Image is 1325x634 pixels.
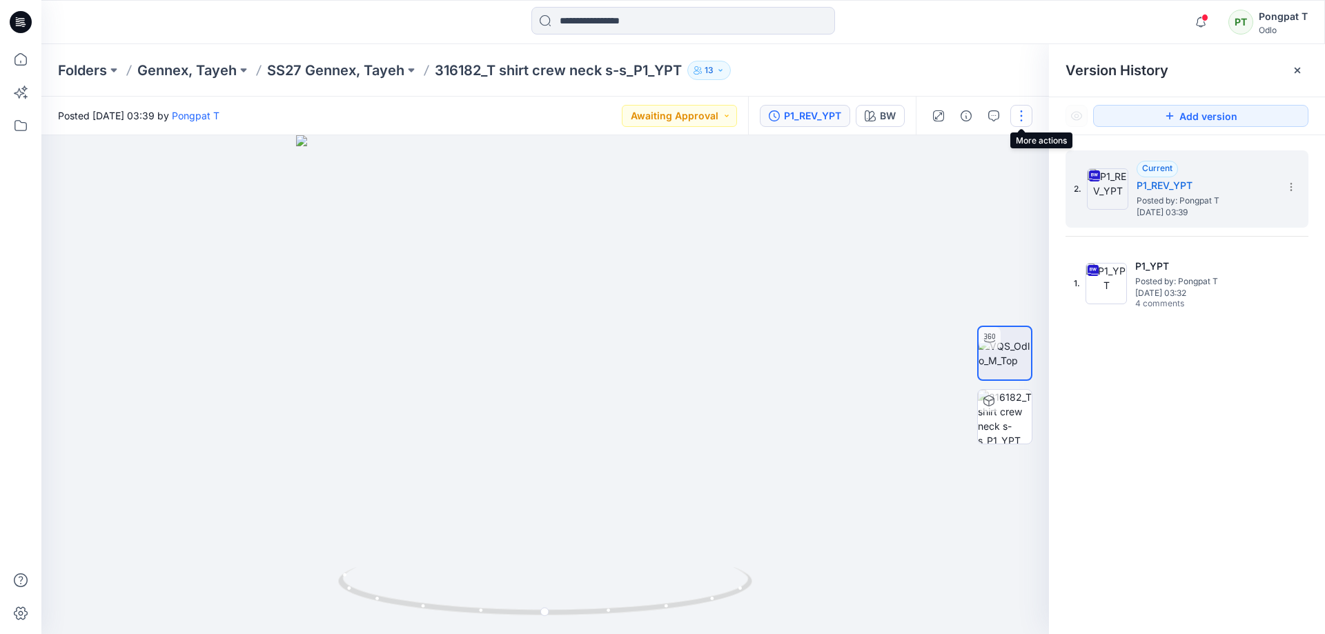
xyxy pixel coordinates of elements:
span: 2. [1074,183,1081,195]
a: Gennex, Tayeh [137,61,237,80]
button: BW [856,105,905,127]
img: 316182_T shirt crew neck s-s_P1_YPT BW [978,390,1032,444]
span: 4 comments [1135,299,1232,310]
p: 316182_T shirt crew neck s-s_P1_YPT [435,61,682,80]
span: Posted by: Pongpat T [1137,194,1275,208]
h5: P1_REV_YPT [1137,177,1275,194]
a: Folders [58,61,107,80]
button: Close [1292,65,1303,76]
button: Show Hidden Versions [1066,105,1088,127]
button: 13 [687,61,731,80]
span: 1. [1074,277,1080,290]
div: Pongpat T [1259,8,1308,25]
div: PT [1228,10,1253,34]
div: Odlo [1259,25,1308,35]
span: Version History [1066,62,1168,79]
img: VQS_Odlo_M_Top [979,339,1031,368]
p: 13 [705,63,714,78]
span: [DATE] 03:39 [1137,208,1275,217]
span: Posted [DATE] 03:39 by [58,108,219,123]
a: Pongpat T [172,110,219,121]
button: Details [955,105,977,127]
span: Current [1142,163,1172,173]
img: P1_YPT [1086,263,1127,304]
div: BW [880,108,896,123]
button: P1_REV_YPT [760,105,850,127]
span: Posted by: Pongpat T [1135,275,1273,288]
img: P1_REV_YPT [1087,168,1128,210]
a: SS27 Gennex, Tayeh [267,61,404,80]
button: Add version [1093,105,1308,127]
div: P1_REV_YPT [784,108,841,123]
span: [DATE] 03:32 [1135,288,1273,298]
h5: P1_YPT [1135,258,1273,275]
